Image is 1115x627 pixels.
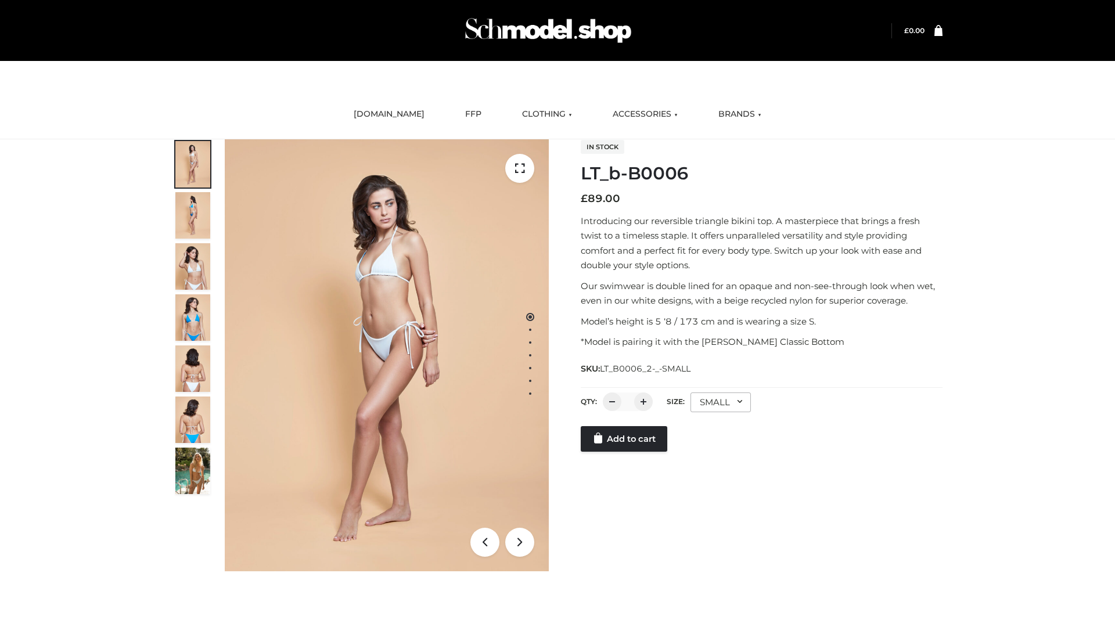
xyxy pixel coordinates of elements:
p: Our swimwear is double lined for an opaque and non-see-through look when wet, even in our white d... [581,279,943,308]
span: In stock [581,140,624,154]
a: ACCESSORIES [604,102,686,127]
p: Model’s height is 5 ‘8 / 173 cm and is wearing a size S. [581,314,943,329]
p: Introducing our reversible triangle bikini top. A masterpiece that brings a fresh twist to a time... [581,214,943,273]
a: FFP [456,102,490,127]
img: ArielClassicBikiniTop_CloudNine_AzureSky_OW114ECO_8-scaled.jpg [175,397,210,443]
span: £ [581,192,588,205]
img: ArielClassicBikiniTop_CloudNine_AzureSky_OW114ECO_3-scaled.jpg [175,243,210,290]
img: Schmodel Admin 964 [461,8,635,53]
span: LT_B0006_2-_-SMALL [600,363,690,374]
a: CLOTHING [513,102,581,127]
p: *Model is pairing it with the [PERSON_NAME] Classic Bottom [581,334,943,349]
label: Size: [667,397,685,406]
a: BRANDS [710,102,770,127]
img: ArielClassicBikiniTop_CloudNine_AzureSky_OW114ECO_1-scaled.jpg [175,141,210,188]
img: ArielClassicBikiniTop_CloudNine_AzureSky_OW114ECO_4-scaled.jpg [175,294,210,341]
img: ArielClassicBikiniTop_CloudNine_AzureSky_OW114ECO_2-scaled.jpg [175,192,210,239]
img: Arieltop_CloudNine_AzureSky2.jpg [175,448,210,494]
span: £ [904,26,909,35]
a: £0.00 [904,26,925,35]
div: SMALL [690,392,751,412]
a: Add to cart [581,426,667,452]
bdi: 0.00 [904,26,925,35]
h1: LT_b-B0006 [581,163,943,184]
label: QTY: [581,397,597,406]
img: ArielClassicBikiniTop_CloudNine_AzureSky_OW114ECO_1 [225,139,549,571]
span: SKU: [581,362,692,376]
bdi: 89.00 [581,192,620,205]
a: [DOMAIN_NAME] [345,102,433,127]
img: ArielClassicBikiniTop_CloudNine_AzureSky_OW114ECO_7-scaled.jpg [175,345,210,392]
